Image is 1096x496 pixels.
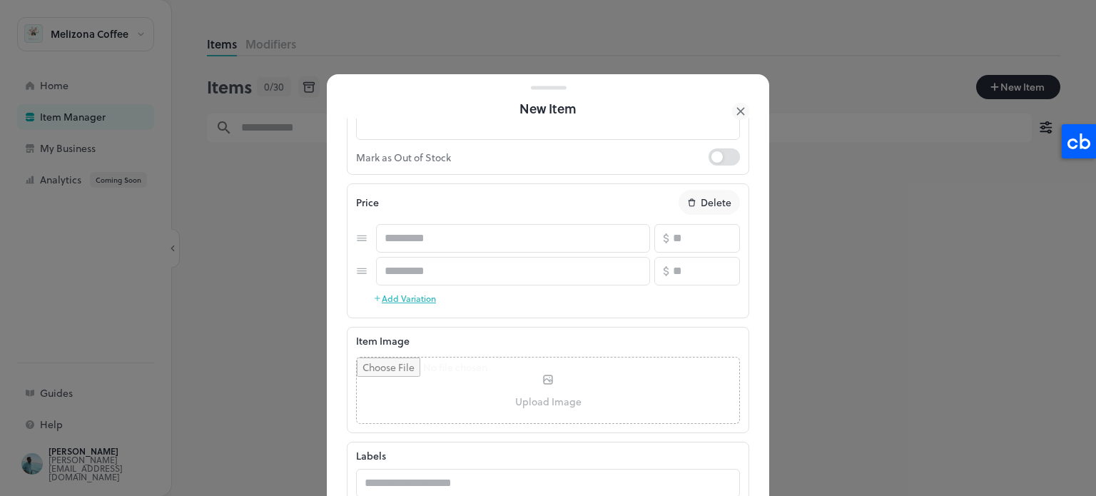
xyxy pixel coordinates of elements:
[347,98,749,119] div: New Item
[356,148,709,166] p: Mark as Out of Stock
[356,448,740,463] p: Labels
[373,288,436,309] button: Add Variation
[679,190,740,215] button: Delete
[356,195,379,210] p: Price
[356,333,740,348] p: Item Image
[701,195,731,210] p: Delete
